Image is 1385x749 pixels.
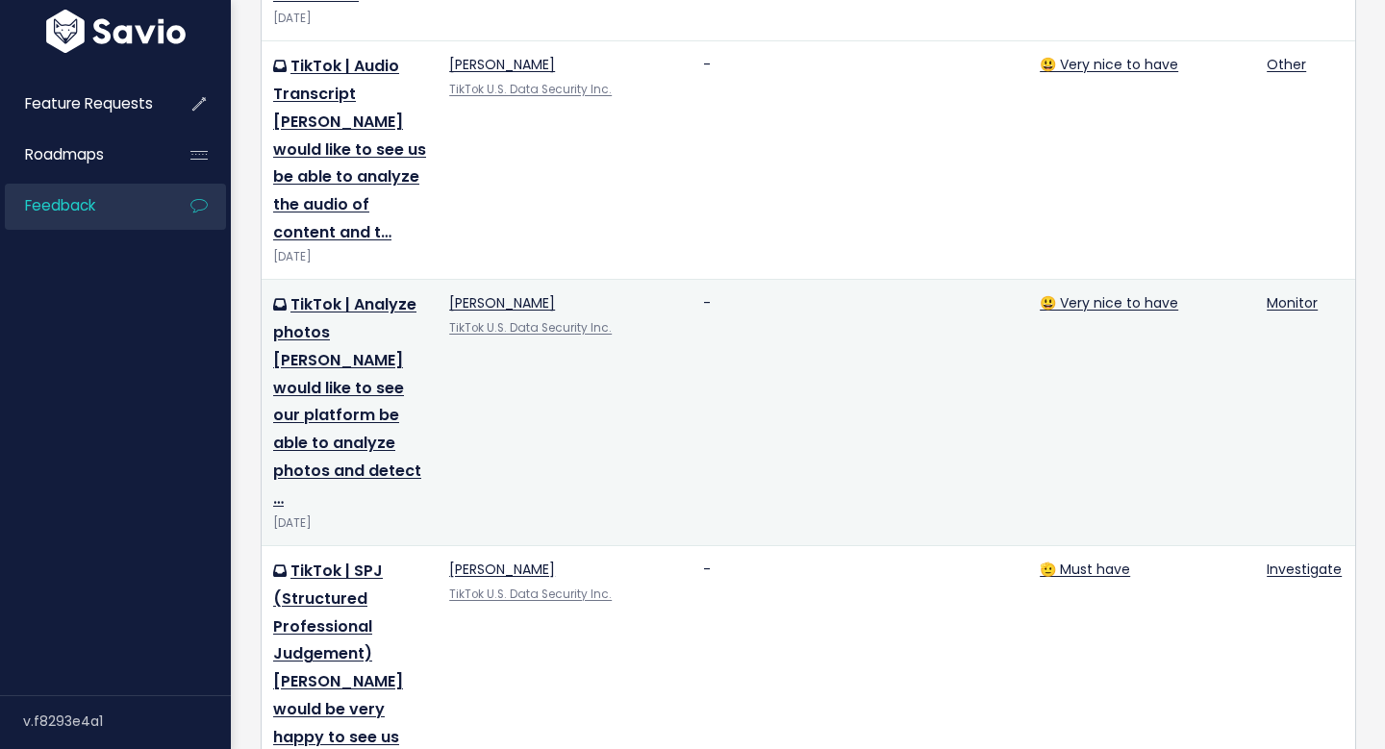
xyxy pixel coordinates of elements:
[5,82,160,126] a: Feature Requests
[23,696,231,746] div: v.f8293e4a1
[273,55,426,243] a: TikTok | Audio Transcript [PERSON_NAME] would like to see us be able to analyze the audio of cont...
[1267,293,1318,312] a: Monitor
[273,247,426,267] div: [DATE]
[449,55,555,74] a: [PERSON_NAME]
[449,293,555,312] a: [PERSON_NAME]
[449,82,612,97] a: TikTok U.S. Data Security Inc.
[25,144,104,164] span: Roadmaps
[692,280,1028,546] td: -
[1040,55,1178,74] a: 😃 Very nice to have
[1267,55,1306,74] a: Other
[1267,560,1342,579] a: Investigate
[5,184,160,228] a: Feedback
[5,133,160,177] a: Roadmaps
[692,41,1028,280] td: -
[449,587,612,602] a: TikTok U.S. Data Security Inc.
[25,195,95,215] span: Feedback
[273,293,421,510] a: TikTok | Analyze photos [PERSON_NAME] would like to see our platform be able to analyze photos an...
[449,320,612,336] a: TikTok U.S. Data Security Inc.
[1040,293,1178,312] a: 😃 Very nice to have
[273,513,426,534] div: [DATE]
[1040,560,1130,579] a: 🫡 Must have
[273,9,426,29] div: [DATE]
[25,93,153,113] span: Feature Requests
[41,10,190,53] img: logo-white.9d6f32f41409.svg
[449,560,555,579] a: [PERSON_NAME]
